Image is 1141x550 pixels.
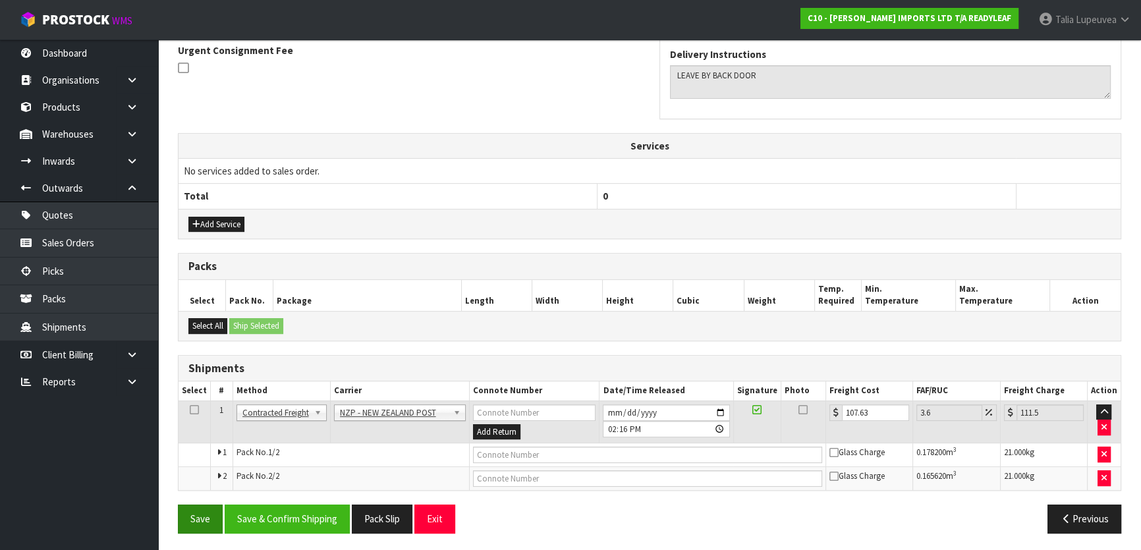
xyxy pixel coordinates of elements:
[473,404,596,421] input: Connote Number
[603,280,673,311] th: Height
[912,443,1001,467] td: m
[219,404,223,416] span: 1
[1004,470,1026,481] span: 21.000
[953,469,957,478] sup: 3
[744,280,814,311] th: Weight
[188,318,227,334] button: Select All
[733,381,781,400] th: Signature
[916,447,946,458] span: 0.178200
[473,470,822,487] input: Connote Number
[179,280,226,311] th: Select
[829,470,885,481] span: Glass Charge
[178,43,293,57] label: Urgent Consignment Fee
[178,505,223,533] button: Save
[188,362,1111,375] h3: Shipments
[603,190,608,202] span: 0
[188,260,1111,273] h3: Packs
[179,134,1121,159] th: Services
[916,470,946,481] span: 0.165620
[112,14,132,27] small: WMS
[414,505,455,533] button: Exit
[808,13,1011,24] strong: C10 - [PERSON_NAME] IMPORTS LTD T/A READYLEAF
[352,505,412,533] button: Pack Slip
[1076,13,1117,26] span: Lupeuvea
[1087,381,1121,400] th: Action
[862,280,956,311] th: Min. Temperature
[781,381,826,400] th: Photo
[268,447,279,458] span: 1/2
[673,280,744,311] th: Cubic
[842,404,909,421] input: Freight Cost
[1001,381,1088,400] th: Freight Charge
[268,470,279,481] span: 2/2
[532,280,602,311] th: Width
[229,318,283,334] button: Ship Selected
[179,184,598,209] th: Total
[829,447,885,458] span: Glass Charge
[1004,447,1026,458] span: 21.000
[20,11,36,28] img: cube-alt.png
[223,447,227,458] span: 1
[1050,280,1121,311] th: Action
[800,8,1018,29] a: C10 - [PERSON_NAME] IMPORTS LTD T/A READYLEAF
[473,447,822,463] input: Connote Number
[599,381,733,400] th: Date/Time Released
[233,467,470,491] td: Pack No.
[1001,467,1088,491] td: kg
[670,47,766,61] label: Delivery Instructions
[211,381,233,400] th: #
[1055,13,1074,26] span: Talia
[179,381,211,400] th: Select
[223,470,227,481] span: 2
[1001,443,1088,467] td: kg
[330,381,470,400] th: Carrier
[1047,505,1121,533] button: Previous
[225,505,350,533] button: Save & Confirm Shipping
[233,381,330,400] th: Method
[226,280,273,311] th: Pack No.
[912,467,1001,491] td: m
[242,405,309,421] span: Contracted Freight
[1016,404,1084,421] input: Freight Charge
[916,404,983,421] input: Freight Adjustment
[461,280,532,311] th: Length
[42,11,109,28] span: ProStock
[953,445,957,454] sup: 3
[179,159,1121,184] td: No services added to sales order.
[273,280,461,311] th: Package
[912,381,1001,400] th: FAF/RUC
[814,280,862,311] th: Temp. Required
[340,405,449,421] span: NZP - NEW ZEALAND POST
[233,443,470,467] td: Pack No.
[826,381,913,400] th: Freight Cost
[473,424,520,440] button: Add Return
[470,381,599,400] th: Connote Number
[956,280,1050,311] th: Max. Temperature
[188,217,244,233] button: Add Service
